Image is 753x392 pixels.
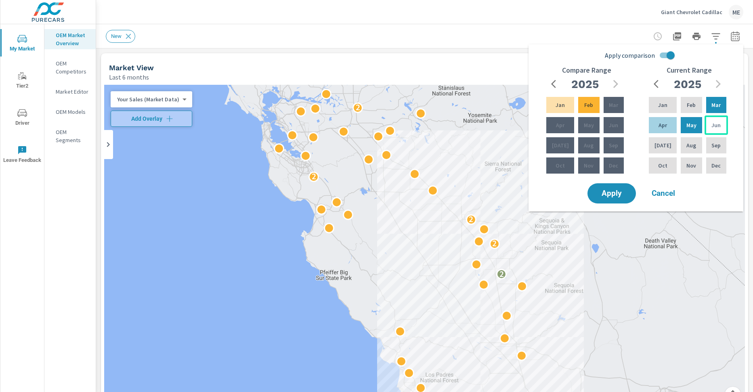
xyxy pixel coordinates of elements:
[587,183,636,203] button: Apply
[729,5,743,19] div: ME
[56,59,89,75] p: OEM Competitors
[111,111,192,127] button: Add Overlay
[3,145,42,165] span: Leave Feedback
[669,28,685,44] button: "Export Report to PDF"
[584,101,593,109] p: Feb
[3,108,42,128] span: Driver
[114,115,189,123] span: Add Overlay
[658,101,667,109] p: Jan
[686,121,696,129] p: May
[661,8,722,16] p: Giant Chevrolet Cadillac
[711,101,721,109] p: Mar
[686,141,696,149] p: Aug
[584,141,594,149] p: Aug
[56,108,89,116] p: OEM Models
[106,33,126,39] span: New
[609,101,618,109] p: Mar
[3,34,42,54] span: My Market
[674,77,701,91] h2: 2025
[687,101,696,109] p: Feb
[654,141,671,149] p: [DATE]
[647,190,680,197] span: Cancel
[562,66,611,74] h6: Compare Range
[571,77,599,91] h2: 2025
[0,24,44,173] div: nav menu
[56,128,89,144] p: OEM Segments
[639,183,688,203] button: Cancel
[44,29,96,49] div: OEM Market Overview
[708,28,724,44] button: Apply Filters
[56,88,89,96] p: Market Editor
[552,141,569,149] p: [DATE]
[556,161,565,170] p: Oct
[492,239,497,248] p: 2
[117,96,179,103] p: Your Sales (Market Data)
[499,269,503,279] p: 2
[667,66,712,74] h6: Current Range
[311,172,316,181] p: 2
[584,161,594,170] p: Nov
[605,50,655,60] span: Apply comparison
[44,126,96,146] div: OEM Segments
[556,121,564,129] p: Apr
[596,190,628,197] span: Apply
[109,63,154,72] h5: Market View
[609,121,618,129] p: Jun
[609,141,618,149] p: Sep
[711,121,721,129] p: Jun
[106,30,135,43] div: New
[686,161,696,170] p: Nov
[584,121,594,129] p: May
[711,141,721,149] p: Sep
[469,214,473,224] p: 2
[44,106,96,118] div: OEM Models
[711,161,721,170] p: Dec
[727,28,743,44] button: Select Date Range
[658,161,667,170] p: Oct
[3,71,42,91] span: Tier2
[56,31,89,47] p: OEM Market Overview
[609,161,618,170] p: Dec
[109,72,149,82] p: Last 6 months
[355,103,360,112] p: 2
[111,96,186,103] div: Your Sales (Market Data)
[659,121,667,129] p: Apr
[556,101,565,109] p: Jan
[44,86,96,98] div: Market Editor
[44,57,96,78] div: OEM Competitors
